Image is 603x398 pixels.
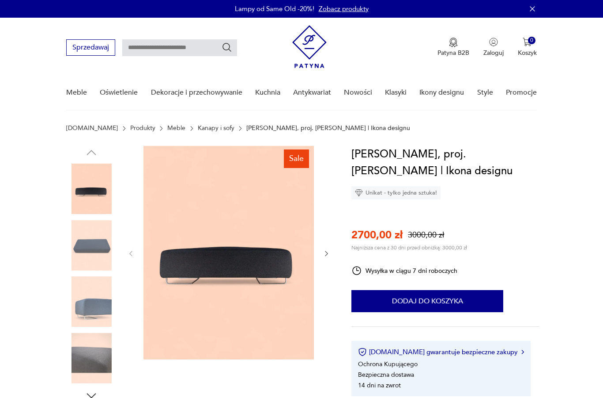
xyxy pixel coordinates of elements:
[358,348,524,356] button: [DOMAIN_NAME] gwarantuje bezpieczne zakupy
[151,76,242,110] a: Dekoracje i przechowywanie
[477,76,493,110] a: Style
[293,76,331,110] a: Antykwariat
[385,76,407,110] a: Klasyki
[351,228,403,242] p: 2700,00 zł
[66,76,87,110] a: Meble
[483,38,504,57] button: Zaloguj
[222,42,232,53] button: Szukaj
[284,149,309,168] div: Sale
[66,125,118,132] a: [DOMAIN_NAME]
[198,125,234,132] a: Kanapy i sofy
[66,164,117,214] img: Zdjęcie produktu Siedzisko Moroso Lowland, proj. Patricia Urquiola | Ikona designu
[167,125,185,132] a: Meble
[66,39,115,56] button: Sprzedawaj
[66,276,117,327] img: Zdjęcie produktu Siedzisko Moroso Lowland, proj. Patricia Urquiola | Ikona designu
[143,146,314,360] img: Zdjęcie produktu Siedzisko Moroso Lowland, proj. Patricia Urquiola | Ikona designu
[358,371,414,379] li: Bezpieczna dostawa
[528,37,535,44] div: 0
[355,189,363,197] img: Ikona diamentu
[66,220,117,271] img: Zdjęcie produktu Siedzisko Moroso Lowland, proj. Patricia Urquiola | Ikona designu
[351,265,457,276] div: Wysyłka w ciągu 7 dni roboczych
[437,49,469,57] p: Patyna B2B
[437,38,469,57] a: Ikona medaluPatyna B2B
[506,76,537,110] a: Promocje
[319,4,369,13] a: Zobacz produkty
[449,38,458,47] img: Ikona medalu
[344,76,372,110] a: Nowości
[292,25,327,68] img: Patyna - sklep z meblami i dekoracjami vintage
[518,49,537,57] p: Koszyk
[518,38,537,57] button: 0Koszyk
[255,76,280,110] a: Kuchnia
[358,381,401,390] li: 14 dni na zwrot
[351,290,503,312] button: Dodaj do koszyka
[100,76,138,110] a: Oświetlenie
[489,38,498,46] img: Ikonka użytkownika
[66,333,117,383] img: Zdjęcie produktu Siedzisko Moroso Lowland, proj. Patricia Urquiola | Ikona designu
[351,244,467,251] p: Najniższa cena z 30 dni przed obniżką: 3000,00 zł
[483,49,504,57] p: Zaloguj
[235,4,314,13] p: Lampy od Same Old -20%!
[351,186,441,199] div: Unikat - tylko jedna sztuka!
[521,350,524,354] img: Ikona strzałki w prawo
[523,38,531,46] img: Ikona koszyka
[437,38,469,57] button: Patyna B2B
[130,125,155,132] a: Produkty
[66,45,115,51] a: Sprzedawaj
[419,76,464,110] a: Ikony designu
[246,125,410,132] p: [PERSON_NAME], proj. [PERSON_NAME] | Ikona designu
[408,230,444,241] p: 3000,00 zł
[358,360,418,368] li: Ochrona Kupującego
[358,348,367,356] img: Ikona certyfikatu
[351,146,539,180] h1: [PERSON_NAME], proj. [PERSON_NAME] | Ikona designu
